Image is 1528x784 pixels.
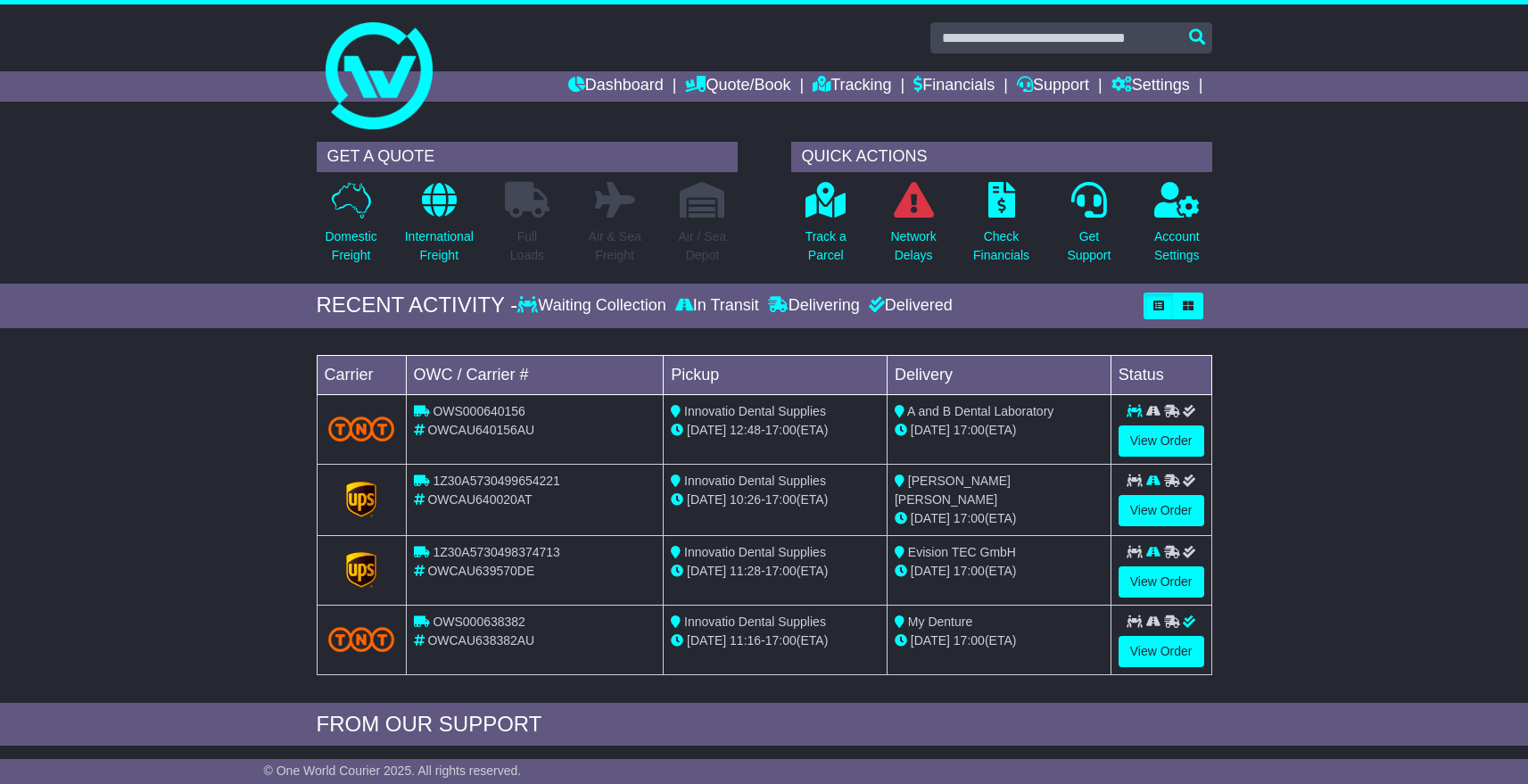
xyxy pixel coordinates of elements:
span: A and B Dental Laboratory [907,404,1053,418]
a: View Order [1119,566,1204,598]
a: Dashboard [568,71,664,102]
span: 17:00 [954,423,985,437]
span: [DATE] [911,564,950,578]
a: CheckFinancials [972,181,1030,275]
span: [DATE] [911,423,950,437]
span: 17:00 [765,633,797,648]
span: [DATE] [687,564,726,578]
span: 17:00 [954,564,985,578]
div: (ETA) [895,509,1103,528]
p: Network Delays [890,227,936,265]
td: OWC / Carrier # [406,355,664,394]
a: InternationalFreight [404,181,475,275]
span: Innovatio Dental Supplies [684,545,826,559]
a: Settings [1111,71,1190,102]
p: Air / Sea Depot [679,227,727,265]
a: Tracking [813,71,891,102]
p: Check Financials [973,227,1029,265]
span: Innovatio Dental Supplies [684,474,826,488]
span: 11:28 [730,564,761,578]
div: Delivering [764,296,864,316]
td: Status [1111,355,1211,394]
span: My Denture [908,615,972,629]
span: 17:00 [765,564,797,578]
span: 1Z30A5730499654221 [433,474,559,488]
a: GetSupport [1066,181,1111,275]
td: Pickup [664,355,888,394]
span: Innovatio Dental Supplies [684,615,826,629]
img: GetCarrierServiceLogo [346,482,376,517]
span: [DATE] [687,423,726,437]
img: TNT_Domestic.png [328,417,395,441]
span: OWCAU640156AU [427,423,534,437]
span: OWS000640156 [433,404,525,418]
div: - (ETA) [671,562,880,581]
div: - (ETA) [671,631,880,650]
span: 17:00 [765,492,797,507]
div: Delivered [864,296,953,316]
a: NetworkDelays [889,181,937,275]
span: Innovatio Dental Supplies [684,404,826,418]
div: RECENT ACTIVITY - [317,293,518,318]
a: AccountSettings [1153,181,1201,275]
span: [DATE] [687,633,726,648]
img: TNT_Domestic.png [328,627,395,651]
span: OWCAU640020AT [427,492,532,507]
span: 17:00 [765,423,797,437]
div: GET A QUOTE [317,142,738,172]
span: 17:00 [954,511,985,525]
span: OWCAU639570DE [427,564,534,578]
p: Get Support [1067,227,1111,265]
p: Track a Parcel [805,227,847,265]
span: [DATE] [911,633,950,648]
div: FROM OUR SUPPORT [317,712,1212,738]
span: 11:16 [730,633,761,648]
span: OWS000638382 [433,615,525,629]
div: (ETA) [895,421,1103,440]
span: [DATE] [911,511,950,525]
a: Track aParcel [805,181,847,275]
span: [PERSON_NAME] [PERSON_NAME] [895,474,1011,507]
div: - (ETA) [671,421,880,440]
p: Domestic Freight [325,227,376,265]
a: Financials [913,71,995,102]
div: Waiting Collection [517,296,670,316]
a: View Order [1119,495,1204,526]
div: (ETA) [895,562,1103,581]
p: Air & Sea Freight [589,227,641,265]
div: (ETA) [895,631,1103,650]
a: Quote/Book [685,71,790,102]
span: OWCAU638382AU [427,633,534,648]
span: 17:00 [954,633,985,648]
div: QUICK ACTIONS [791,142,1212,172]
p: Account Settings [1154,227,1200,265]
div: In Transit [671,296,764,316]
span: © One World Courier 2025. All rights reserved. [264,763,522,778]
td: Carrier [317,355,406,394]
a: View Order [1119,636,1204,667]
span: Evision TEC GmbH [908,545,1016,559]
span: 12:48 [730,423,761,437]
p: International Freight [405,227,474,265]
img: GetCarrierServiceLogo [346,552,376,588]
td: Delivery [887,355,1111,394]
span: 10:26 [730,492,761,507]
a: Support [1017,71,1089,102]
p: Full Loads [505,227,549,265]
a: DomesticFreight [324,181,377,275]
a: View Order [1119,425,1204,457]
span: [DATE] [687,492,726,507]
span: 1Z30A5730498374713 [433,545,559,559]
div: - (ETA) [671,491,880,509]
